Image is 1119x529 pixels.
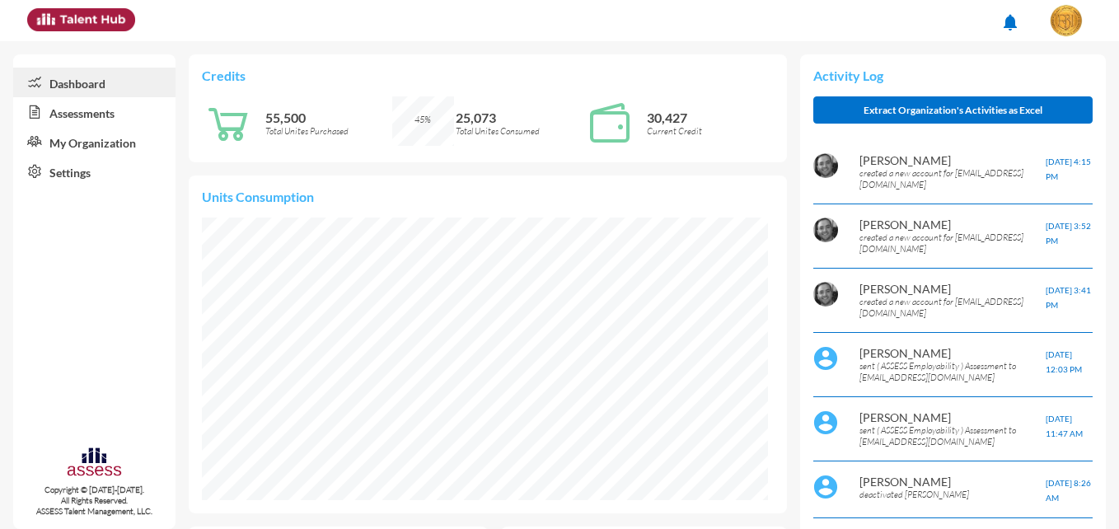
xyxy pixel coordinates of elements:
[1046,285,1091,310] span: [DATE] 3:41 PM
[13,127,176,157] a: My Organization
[859,153,1046,167] p: [PERSON_NAME]
[1046,478,1091,503] span: [DATE] 8:26 AM
[859,424,1046,447] p: sent ( ASSESS Employability ) Assessment to [EMAIL_ADDRESS][DOMAIN_NAME]
[647,125,774,137] p: Current Credit
[13,157,176,186] a: Settings
[813,410,838,435] img: default%20profile%20image.svg
[813,346,838,371] img: default%20profile%20image.svg
[859,346,1046,360] p: [PERSON_NAME]
[202,68,774,83] p: Credits
[1046,221,1091,246] span: [DATE] 3:52 PM
[202,189,774,204] p: Units Consumption
[1046,157,1091,181] span: [DATE] 4:15 PM
[66,446,123,481] img: assesscompany-logo.png
[647,110,774,125] p: 30,427
[13,485,176,517] p: Copyright © [DATE]-[DATE]. All Rights Reserved. ASSESS Talent Management, LLC.
[813,475,838,499] img: default%20profile%20image.svg
[265,125,392,137] p: Total Unites Purchased
[13,68,176,97] a: Dashboard
[456,125,583,137] p: Total Unites Consumed
[859,232,1046,255] p: created a new account for [EMAIL_ADDRESS][DOMAIN_NAME]
[456,110,583,125] p: 25,073
[813,153,838,178] img: AOh14GigaHH8sHFAKTalDol_Rto9g2wtRCd5DeEZ-VfX2Q
[1000,12,1020,32] mat-icon: notifications
[1046,349,1082,374] span: [DATE] 12:03 PM
[813,96,1093,124] button: Extract Organization's Activities as Excel
[859,489,1046,500] p: deactivated [PERSON_NAME]
[859,296,1046,319] p: created a new account for [EMAIL_ADDRESS][DOMAIN_NAME]
[859,218,1046,232] p: [PERSON_NAME]
[813,68,1093,83] p: Activity Log
[13,97,176,127] a: Assessments
[859,360,1046,383] p: sent ( ASSESS Employability ) Assessment to [EMAIL_ADDRESS][DOMAIN_NAME]
[1046,414,1083,438] span: [DATE] 11:47 AM
[265,110,392,125] p: 55,500
[813,218,838,242] img: AOh14GigaHH8sHFAKTalDol_Rto9g2wtRCd5DeEZ-VfX2Q
[859,167,1046,190] p: created a new account for [EMAIL_ADDRESS][DOMAIN_NAME]
[859,410,1046,424] p: [PERSON_NAME]
[859,282,1046,296] p: [PERSON_NAME]
[813,282,838,307] img: AOh14GigaHH8sHFAKTalDol_Rto9g2wtRCd5DeEZ-VfX2Q
[414,114,431,125] span: 45%
[859,475,1046,489] p: [PERSON_NAME]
